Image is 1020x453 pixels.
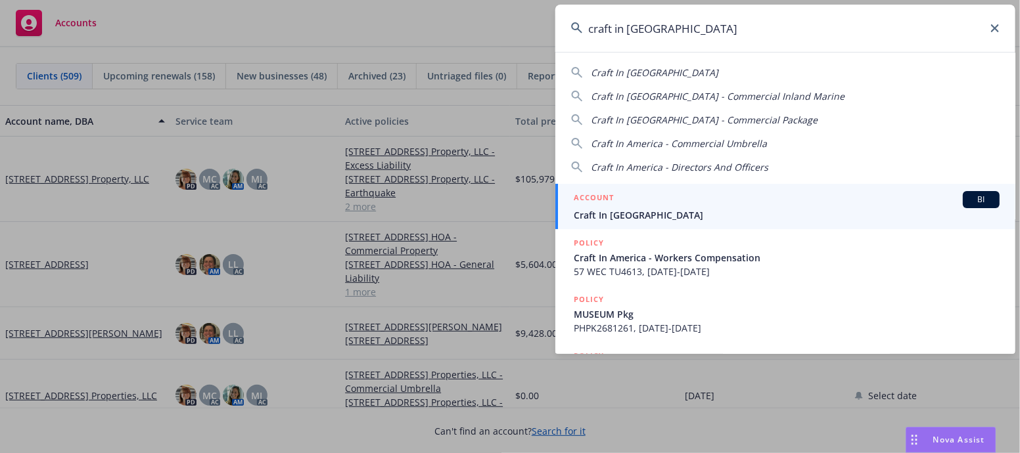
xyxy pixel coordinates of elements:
a: POLICYCraft In America - Workers Compensation57 WEC TU4613, [DATE]-[DATE] [555,229,1015,286]
h5: POLICY [574,236,604,249]
span: MUSEUM Pkg [574,307,1000,321]
span: Craft In [GEOGRAPHIC_DATA] - Commercial Inland Marine [591,90,845,102]
span: Nova Assist [933,434,985,445]
span: Craft In America - Workers Compensation [574,251,1000,265]
span: 57 WEC TU4613, [DATE]-[DATE] [574,265,1000,278]
h5: POLICY [574,349,604,362]
span: Craft In [GEOGRAPHIC_DATA] [591,66,718,79]
a: POLICYMUSEUM PkgPHPK2681261, [DATE]-[DATE] [555,286,1015,342]
span: Craft In [GEOGRAPHIC_DATA] [574,208,1000,222]
button: Nova Assist [906,427,996,453]
h5: ACCOUNT [574,191,614,207]
span: BI [968,194,994,205]
h5: POLICY [574,293,604,306]
span: Craft In [GEOGRAPHIC_DATA] - Commercial Package [591,114,818,126]
span: Craft In America - Directors And Officers [591,161,768,173]
span: PHPK2681261, [DATE]-[DATE] [574,321,1000,335]
input: Search... [555,5,1015,52]
a: ACCOUNTBICraft In [GEOGRAPHIC_DATA] [555,184,1015,229]
span: Craft In America - Commercial Umbrella [591,137,767,150]
div: Drag to move [906,427,923,452]
a: POLICY [555,342,1015,399]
